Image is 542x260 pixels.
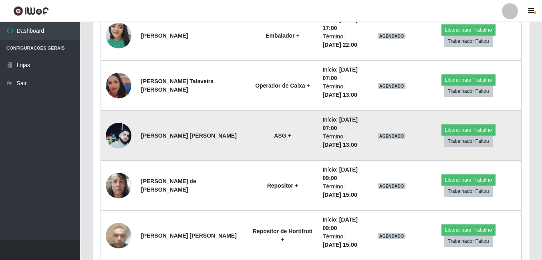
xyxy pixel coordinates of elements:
[141,232,237,239] strong: [PERSON_NAME] [PERSON_NAME]
[255,82,310,89] strong: Operador de Caixa +
[141,132,237,139] strong: [PERSON_NAME] [PERSON_NAME]
[322,142,357,148] time: [DATE] 13:00
[322,16,363,32] li: Início:
[322,32,363,49] li: Término:
[106,213,131,258] img: 1746477046968.jpeg
[106,168,131,202] img: 1752760476533.jpeg
[322,232,363,249] li: Término:
[106,73,131,98] img: 1738963507457.jpeg
[322,66,363,82] li: Início:
[322,42,357,48] time: [DATE] 22:00
[378,133,406,139] span: AGENDADO
[322,216,358,231] time: [DATE] 09:00
[378,183,406,189] span: AGENDADO
[106,18,131,52] img: 1742396423884.jpeg
[13,6,49,16] img: CoreUI Logo
[322,182,363,199] li: Término:
[322,192,357,198] time: [DATE] 15:00
[444,36,493,47] button: Trabalhador Faltou
[441,224,496,236] button: Liberar para Trabalho
[322,82,363,99] li: Término:
[253,228,312,243] strong: Repositor de Hortifruti +
[274,132,291,139] strong: ASG +
[322,66,358,81] time: [DATE] 07:00
[378,233,406,239] span: AGENDADO
[322,216,363,232] li: Início:
[441,74,496,86] button: Liberar para Trabalho
[444,236,493,247] button: Trabalhador Faltou
[441,24,496,36] button: Liberar para Trabalho
[444,86,493,97] button: Trabalhador Faltou
[441,174,496,186] button: Liberar para Trabalho
[141,178,196,193] strong: [PERSON_NAME] de [PERSON_NAME]
[267,182,298,189] strong: Repositor +
[378,33,406,39] span: AGENDADO
[266,32,299,39] strong: Embalador +
[322,92,357,98] time: [DATE] 13:00
[444,136,493,147] button: Trabalhador Faltou
[322,116,363,132] li: Início:
[444,186,493,197] button: Trabalhador Faltou
[322,116,358,131] time: [DATE] 07:00
[322,166,358,181] time: [DATE] 09:00
[441,124,496,136] button: Liberar para Trabalho
[378,83,406,89] span: AGENDADO
[141,78,214,93] strong: [PERSON_NAME] Talaveira [PERSON_NAME]
[106,123,131,148] img: 1744915076339.jpeg
[322,166,363,182] li: Início:
[322,242,357,248] time: [DATE] 15:00
[322,132,363,149] li: Término:
[141,32,188,39] strong: [PERSON_NAME]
